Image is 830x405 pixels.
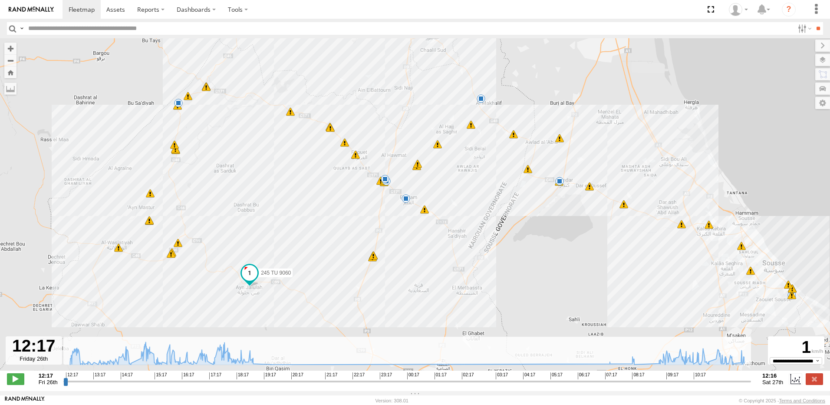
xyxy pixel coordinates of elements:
[291,372,303,379] span: 20:17
[325,372,337,379] span: 21:17
[39,372,58,379] strong: 12:17
[779,398,825,403] a: Terms and Conditions
[694,372,706,379] span: 10:17
[435,372,447,379] span: 01:17
[585,182,594,191] div: 8
[380,372,392,379] span: 23:17
[462,372,474,379] span: 02:17
[726,3,751,16] div: Nejah Benkhalifa
[523,372,535,379] span: 04:17
[39,379,58,385] span: Fri 26th Sep 2025
[155,372,167,379] span: 15:17
[769,338,823,357] div: 1
[815,97,830,109] label: Map Settings
[182,372,194,379] span: 16:17
[619,200,628,209] div: 7
[806,373,823,385] label: Close
[555,134,564,143] div: 8
[632,372,644,379] span: 08:17
[782,3,796,17] i: ?
[4,43,16,54] button: Zoom in
[121,372,133,379] span: 14:17
[550,372,563,379] span: 05:17
[4,54,16,66] button: Zoom out
[762,379,783,385] span: Sat 27th Sep 2025
[677,220,686,229] div: 8
[261,270,291,276] span: 245 TU 9060
[237,372,249,379] span: 18:17
[9,7,54,13] img: rand-logo.svg
[509,130,518,139] div: 9
[496,372,508,379] span: 03:17
[739,398,825,403] div: © Copyright 2025 -
[407,372,419,379] span: 00:17
[114,243,123,252] div: 10
[264,372,276,379] span: 19:17
[5,396,45,405] a: Visit our Website
[605,372,617,379] span: 07:17
[4,83,16,95] label: Measure
[705,220,713,229] div: 7
[7,373,24,385] label: Play/Stop
[578,372,590,379] span: 06:17
[286,107,295,116] div: 6
[762,372,783,379] strong: 12:16
[66,372,78,379] span: 12:17
[93,372,105,379] span: 13:17
[555,177,563,186] div: 11
[352,372,365,379] span: 22:17
[375,398,408,403] div: Version: 308.01
[467,120,475,129] div: 5
[666,372,678,379] span: 09:17
[4,66,16,78] button: Zoom Home
[18,22,25,35] label: Search Query
[794,22,813,35] label: Search Filter Options
[209,372,221,379] span: 17:17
